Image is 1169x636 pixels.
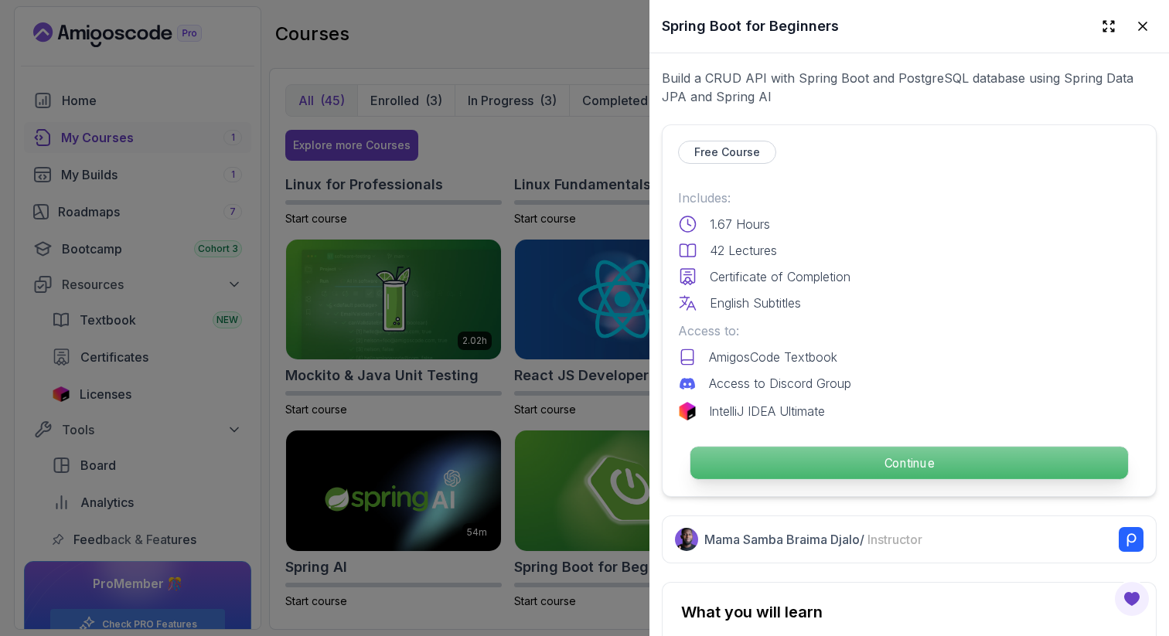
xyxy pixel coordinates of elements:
[709,348,837,366] p: AmigosCode Textbook
[681,601,1137,623] h2: What you will learn
[678,402,697,420] img: jetbrains logo
[694,145,760,160] p: Free Course
[709,374,851,393] p: Access to Discord Group
[710,267,850,286] p: Certificate of Completion
[690,446,1129,480] button: Continue
[704,530,922,549] p: Mama Samba Braima Djalo /
[710,215,770,233] p: 1.67 Hours
[675,528,698,551] img: Nelson Djalo
[678,321,1140,340] p: Access to:
[662,69,1157,106] p: Build a CRUD API with Spring Boot and PostgreSQL database using Spring Data JPA and Spring AI
[709,402,825,420] p: IntelliJ IDEA Ultimate
[710,294,801,312] p: English Subtitles
[1113,580,1150,617] button: Open Feedback Button
[678,189,1140,207] p: Includes:
[710,241,777,260] p: 42 Lectures
[1095,12,1123,40] button: Expand drawer
[867,532,922,547] span: Instructor
[690,447,1128,479] p: Continue
[662,15,839,37] h2: Spring Boot for Beginners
